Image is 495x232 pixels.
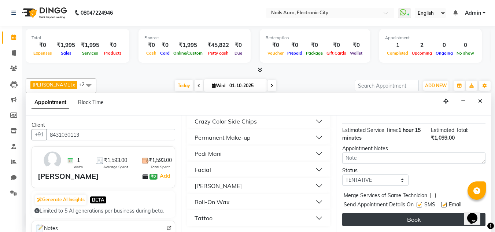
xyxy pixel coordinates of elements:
[342,167,408,174] div: Status
[80,51,100,56] span: Services
[103,164,128,170] span: Average Spent
[78,41,102,49] div: ₹1,995
[344,192,427,201] span: Merge Services of Same Technician
[190,211,328,225] button: Tattoo
[42,150,63,171] img: avatar
[266,51,285,56] span: Voucher
[159,172,171,180] a: Add
[104,156,127,164] span: ₹1,593.00
[195,133,251,142] div: Permanent Make-up
[90,196,106,203] span: BETA
[266,35,364,41] div: Redemption
[81,3,113,23] b: 08047224946
[424,201,435,210] span: SMS
[144,41,158,49] div: ₹0
[149,174,157,180] span: ₹0
[475,96,485,107] button: Close
[72,82,75,88] a: x
[285,41,304,49] div: ₹0
[34,207,172,215] div: Limited to 5 AI generations per business during beta.
[449,201,461,210] span: Email
[158,51,171,56] span: Card
[59,51,73,56] span: Sales
[190,147,328,160] button: Pedi Mani
[227,80,264,91] input: 2025-10-01
[175,80,193,91] span: Today
[425,83,447,88] span: ADD NEW
[431,135,455,141] span: ₹1,099.00
[74,164,83,170] span: Visits
[385,41,410,49] div: 1
[232,41,245,49] div: ₹0
[434,41,455,49] div: 0
[19,3,69,23] img: logo
[195,181,242,190] div: [PERSON_NAME]
[348,41,364,49] div: ₹0
[79,81,90,87] span: +2
[325,41,348,49] div: ₹0
[190,163,328,176] button: Facial
[157,172,171,180] span: |
[38,171,99,182] div: [PERSON_NAME]
[344,201,414,210] span: Send Appointment Details On
[410,51,434,56] span: Upcoming
[47,129,175,140] input: Search by Name/Mobile/Email/Code
[464,203,488,225] iframe: chat widget
[342,213,485,226] button: Book
[32,51,54,56] span: Expenses
[455,41,476,49] div: 0
[210,83,227,88] span: Wed
[266,41,285,49] div: ₹0
[465,9,481,17] span: Admin
[434,51,455,56] span: Ongoing
[171,41,204,49] div: ₹1,995
[206,51,230,56] span: Petty cash
[304,41,325,49] div: ₹0
[342,127,398,133] span: Estimated Service Time:
[423,81,448,91] button: ADD NEW
[304,51,325,56] span: Package
[195,117,257,126] div: Crazy Color Side Chips
[204,41,232,49] div: ₹45,822
[151,164,170,170] span: Total Spent
[455,51,476,56] span: No show
[190,115,328,128] button: Crazy Color Side Chips
[190,195,328,209] button: Roll-On Wax
[158,41,171,49] div: ₹0
[102,51,123,56] span: Products
[431,127,468,133] span: Estimated Total:
[325,51,348,56] span: Gift Cards
[54,41,78,49] div: ₹1,995
[190,131,328,144] button: Permanent Make-up
[144,51,158,56] span: Cash
[32,121,175,129] div: Client
[32,129,47,140] button: +91
[195,165,211,174] div: Facial
[33,82,72,88] span: [PERSON_NAME]
[342,145,485,152] div: Appointment Notes
[385,51,410,56] span: Completed
[32,41,54,49] div: ₹0
[285,51,304,56] span: Prepaid
[195,198,230,206] div: Roll-On Wax
[410,41,434,49] div: 2
[233,51,244,56] span: Due
[195,214,213,222] div: Tattoo
[102,41,123,49] div: ₹0
[144,35,245,41] div: Finance
[195,149,222,158] div: Pedi Mani
[35,195,86,205] button: Generate AI Insights
[32,96,69,109] span: Appointment
[171,51,204,56] span: Online/Custom
[78,99,104,106] span: Block Time
[149,156,172,164] span: ₹1,593.00
[77,156,80,164] span: 1
[190,179,328,192] button: [PERSON_NAME]
[385,35,476,41] div: Appointment
[348,51,364,56] span: Wallet
[355,80,419,91] input: Search Appointment
[32,35,123,41] div: Total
